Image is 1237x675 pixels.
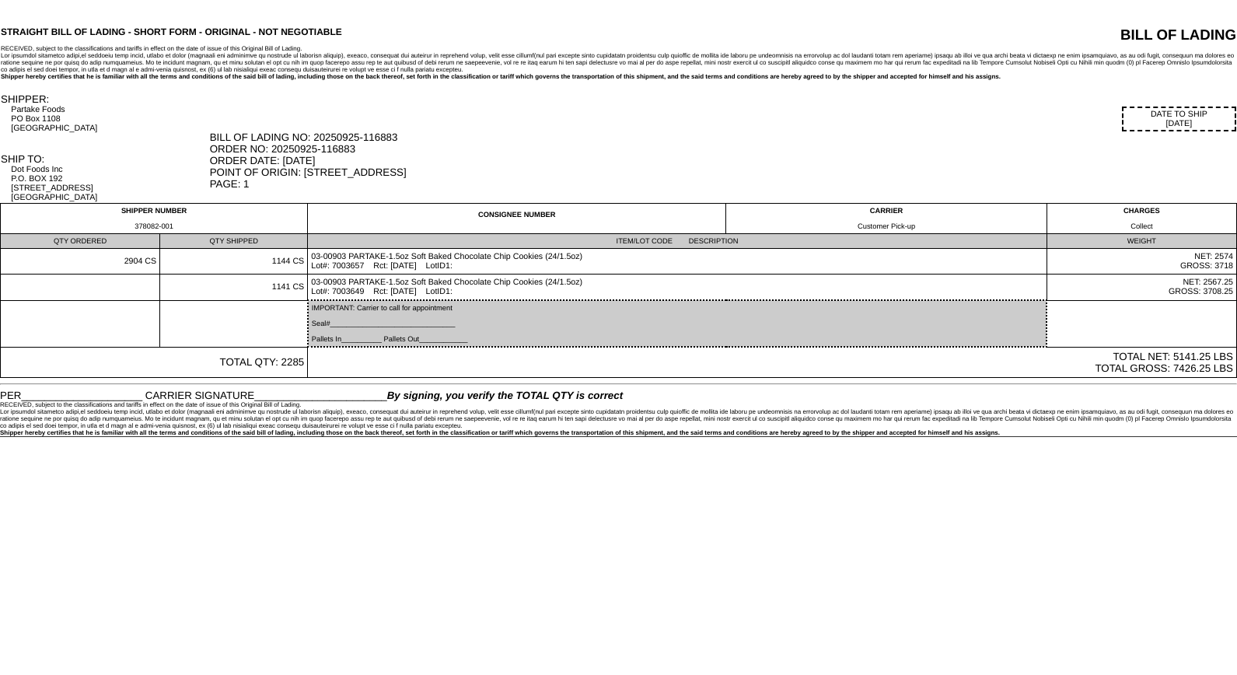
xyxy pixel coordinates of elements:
[1122,107,1236,131] div: DATE TO SHIP [DATE]
[1,347,308,378] td: TOTAL QTY: 2285
[308,234,1047,249] td: ITEM/LOT CODE DESCRIPTION
[160,275,308,301] td: 1141 CS
[729,222,1043,230] div: Customer Pick-up
[308,204,726,234] td: CONSIGNEE NUMBER
[726,204,1047,234] td: CARRIER
[4,222,304,230] div: 378082-001
[1047,204,1236,234] td: CHARGES
[387,390,623,401] span: By signing, you verify the TOTAL QTY is correct
[1047,275,1236,301] td: NET: 2567.25 GROSS: 3708.25
[1,93,208,105] div: SHIPPER:
[1047,234,1236,249] td: WEIGHT
[308,300,1047,347] td: IMPORTANT: Carrier to call for appointment Seal#_______________________________ Pallets In_______...
[1050,222,1233,230] div: Collect
[11,165,208,202] div: Dot Foods Inc P.O. BOX 192 [STREET_ADDRESS] [GEOGRAPHIC_DATA]
[210,131,1236,190] div: BILL OF LADING NO: 20250925-116883 ORDER NO: 20250925-116883 ORDER DATE: [DATE] POINT OF ORIGIN: ...
[1,153,208,165] div: SHIP TO:
[1,204,308,234] td: SHIPPER NUMBER
[308,347,1237,378] td: TOTAL NET: 5141.25 LBS TOTAL GROSS: 7426.25 LBS
[1047,249,1236,275] td: NET: 2574 GROSS: 3718
[308,249,1047,275] td: 03-00903 PARTAKE-1.5oz Soft Baked Chocolate Chip Cookies (24/1.5oz) Lot#: 7003657 Rct: [DATE] Lot...
[1,234,160,249] td: QTY ORDERED
[308,275,1047,301] td: 03-00903 PARTAKE-1.5oz Soft Baked Chocolate Chip Cookies (24/1.5oz) Lot#: 7003649 Rct: [DATE] Lot...
[1,249,160,275] td: 2904 CS
[160,249,308,275] td: 1144 CS
[907,26,1236,44] div: BILL OF LADING
[11,105,208,133] div: Partake Foods PO Box 1108 [GEOGRAPHIC_DATA]
[160,234,308,249] td: QTY SHIPPED
[1,73,1236,80] div: Shipper hereby certifies that he is familiar with all the terms and conditions of the said bill o...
